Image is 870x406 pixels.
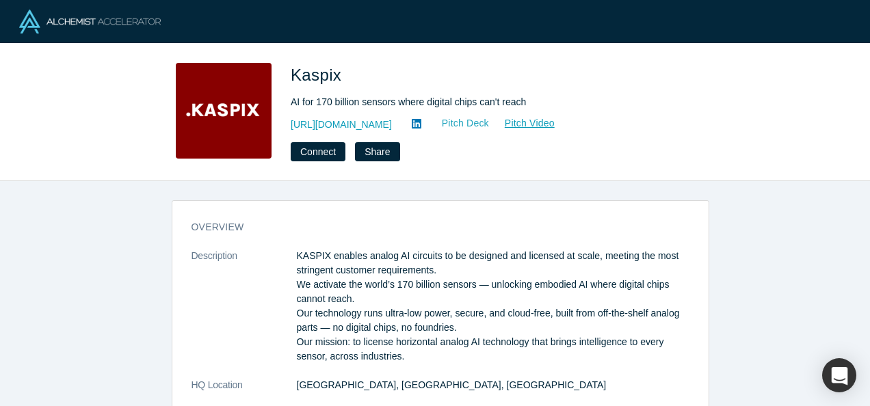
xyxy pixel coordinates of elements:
p: KASPIX enables analog AI circuits to be designed and licensed at scale, meeting the most stringen... [297,249,689,364]
span: Kaspix [291,66,346,84]
a: Pitch Deck [427,116,490,131]
a: Pitch Video [490,116,555,131]
img: Kaspix's Logo [176,63,272,159]
dt: Description [192,249,297,378]
button: Connect [291,142,345,161]
div: AI for 170 billion sensors where digital chips can't reach [291,95,674,109]
a: [URL][DOMAIN_NAME] [291,118,392,132]
button: Share [355,142,399,161]
dd: [GEOGRAPHIC_DATA], [GEOGRAPHIC_DATA], [GEOGRAPHIC_DATA] [297,378,689,392]
img: Alchemist Logo [19,10,161,33]
h3: overview [192,220,670,234]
